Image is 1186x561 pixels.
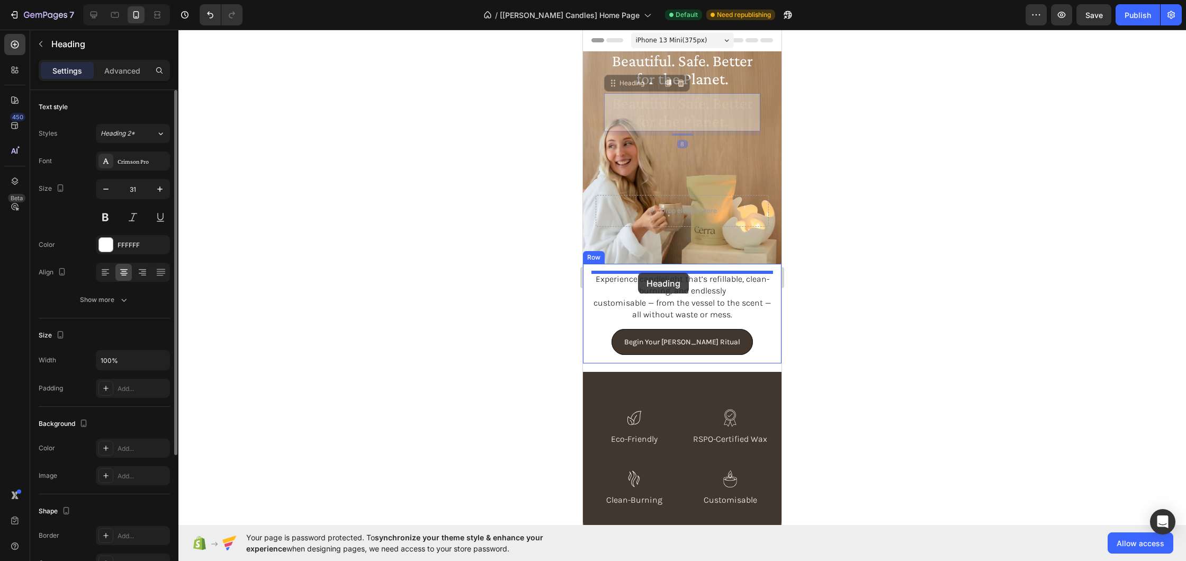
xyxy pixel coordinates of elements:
[96,124,170,143] button: Heading 2*
[39,182,67,196] div: Size
[8,194,25,202] div: Beta
[39,240,55,250] div: Color
[118,157,167,166] div: Crimson Pro
[1150,509,1175,535] div: Open Intercom Messenger
[4,4,79,25] button: 7
[39,504,73,519] div: Shape
[118,444,167,453] div: Add...
[39,265,68,280] div: Align
[1085,11,1103,20] span: Save
[39,417,90,431] div: Background
[80,295,129,305] div: Show more
[500,10,640,21] span: [[PERSON_NAME] Candles] Home Page
[39,355,56,365] div: Width
[1076,4,1111,25] button: Save
[1117,538,1164,549] span: Allow access
[717,10,771,20] span: Need republishing
[104,65,140,76] p: Advanced
[39,156,52,166] div: Font
[1116,4,1160,25] button: Publish
[246,532,585,554] span: Your page is password protected. To when designing pages, we need access to your store password.
[39,471,57,480] div: Image
[676,10,698,20] span: Default
[101,129,135,138] span: Heading 2*
[118,241,167,250] div: FFFFFF
[39,129,57,138] div: Styles
[118,471,167,481] div: Add...
[96,351,169,370] input: Auto
[118,531,167,541] div: Add...
[39,531,59,540] div: Border
[51,38,166,50] p: Heading
[246,533,543,553] span: synchronize your theme style & enhance your experience
[52,65,82,76] p: Settings
[39,384,63,393] div: Padding
[39,328,67,343] div: Size
[10,113,25,121] div: 450
[1108,532,1173,554] button: Allow access
[495,10,498,21] span: /
[583,30,781,525] iframe: Design area
[1125,10,1151,21] div: Publish
[39,290,170,309] button: Show more
[118,384,167,394] div: Add...
[39,443,55,453] div: Color
[69,8,74,21] p: 7
[39,102,68,112] div: Text style
[200,4,242,25] div: Undo/Redo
